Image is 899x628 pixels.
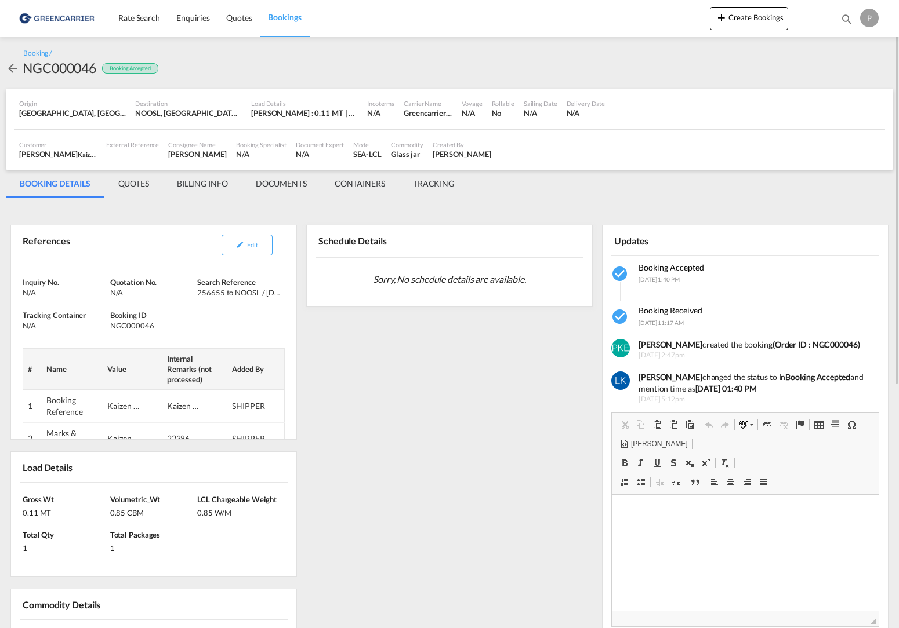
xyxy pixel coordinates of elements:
[20,594,151,614] div: Commodity Details
[433,140,491,149] div: Created By
[227,348,284,390] th: Added By
[611,308,630,326] md-icon: icon-checkbox-marked-circle
[6,170,104,198] md-tab-item: BOOKING DETAILS
[353,149,382,159] div: SEA-LCL
[706,474,723,490] a: Venstrejuster
[611,265,630,283] md-icon: icon-checkbox-marked-circle
[17,5,96,31] img: e39c37208afe11efa9cb1d7a6ea7d6f5.png
[633,417,649,432] a: Kopier (⌘+C)
[162,348,228,390] th: Internal Remarks (not processed)
[42,422,103,455] td: Marks & Numbers
[843,417,860,432] a: Sett inn spesialtegn
[736,417,756,432] a: Stavekontroll mens du skriver
[118,13,160,23] span: Rate Search
[110,320,195,331] div: NGC000046
[227,422,284,455] td: SHIPPER
[617,474,633,490] a: Legg til / fjern nummerert liste
[353,140,382,149] div: Mode
[715,10,728,24] md-icon: icon-plus 400-fg
[6,61,20,75] md-icon: icon-arrow-left
[639,339,702,349] b: [PERSON_NAME]
[773,339,860,349] b: (Order ID : NGC000046)
[110,495,161,504] span: Volumetric_Wt
[723,474,739,490] a: Midtstill
[611,230,743,250] div: Updates
[20,230,151,260] div: References
[665,455,681,470] a: Gjennomstreking
[617,455,633,470] a: Fet (⌘+B)
[665,417,681,432] a: Lim inn som ren tekst (⌘+⌥+⇧+V)
[197,495,277,504] span: LCL Chargeable Weight
[433,149,491,159] div: Per Kristian Edvartsen
[321,170,399,198] md-tab-item: CONTAINERS
[19,149,97,159] div: [PERSON_NAME]
[107,400,142,412] div: Kaizen 22386
[20,457,77,477] div: Load Details
[135,99,242,108] div: Destination
[404,108,452,118] div: Greencarrier Consolidators
[639,372,702,382] b: [PERSON_NAME]
[617,436,691,451] a: [PERSON_NAME]
[176,13,210,23] span: Enquiries
[404,99,452,108] div: Carrier Name
[687,474,704,490] a: Blokksitat
[23,495,54,504] span: Gross Wt
[633,455,649,470] a: Kursiv (⌘+I)
[811,417,827,432] a: Tabell
[717,455,733,470] a: Fjern formatering
[23,505,107,518] div: 0.11 MT
[19,108,126,118] div: CNTAO, Qingdao, SD, China, Greater China & Far East Asia, Asia Pacific
[639,319,684,326] span: [DATE] 11:17 AM
[755,474,771,490] a: Blokkjuster
[296,140,344,149] div: Document Expert
[652,474,668,490] a: Reduser innrykk
[110,505,195,518] div: 0.85 CBM
[247,241,258,249] span: Edit
[296,149,344,159] div: N/A
[168,149,227,159] div: [PERSON_NAME]
[163,170,242,198] md-tab-item: BILLING INFO
[23,49,52,59] div: Booking /
[639,395,872,404] span: [DATE] 5:12pm
[612,495,879,611] iframe: Rikteksteditor, editor2
[668,474,684,490] a: Øk innrykk
[391,140,423,149] div: Commodity
[827,417,843,432] a: Sett inn horisontal linje
[639,350,872,360] span: [DATE] 2:47pm
[698,455,714,470] a: Hevet skrift
[639,305,702,315] span: Booking Received
[251,99,358,108] div: Load Details
[391,149,423,159] div: Glass jar
[567,108,606,118] div: N/A
[367,108,380,118] div: N/A
[110,540,195,553] div: 1
[222,235,273,255] button: icon-pencilEdit
[168,140,227,149] div: Consignee Name
[524,108,557,118] div: N/A
[227,390,284,422] td: SHIPPER
[639,276,680,283] span: [DATE] 1:40 PM
[197,287,282,298] div: 256655 to NOOSL / 28 Jul 2025
[251,108,358,118] div: [PERSON_NAME] : 0.11 MT | Volumetric Wt : 0.85 CBM | Chargeable Wt : 0.85 W/M
[462,108,482,118] div: N/A
[871,618,876,624] span: Dra for å skalere
[23,348,42,390] th: #
[23,311,86,320] span: Tracking Container
[860,9,879,27] div: P
[23,422,42,455] td: 2
[639,371,872,394] div: changed the status to In and mention time as
[792,417,808,432] a: Anker
[268,12,301,22] span: Bookings
[42,390,103,422] td: Booking Reference
[775,417,792,432] a: Fjern lenke
[368,268,531,290] span: Sorry, No schedule details are available.
[840,13,853,25] md-icon: icon-magnify
[759,417,775,432] a: Lenke (⌘+K)
[226,13,252,23] span: Quotes
[629,439,687,449] span: [PERSON_NAME]
[23,287,107,298] div: N/A
[695,384,757,393] b: [DATE] 01:40 PM
[102,63,158,74] div: Booking Accepted
[23,540,107,553] div: 1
